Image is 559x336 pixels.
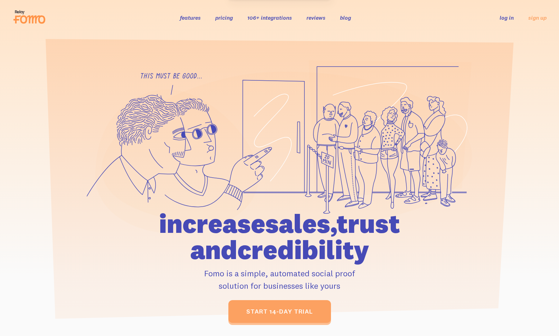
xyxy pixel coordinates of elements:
[247,14,292,21] a: 106+ integrations
[120,267,439,292] p: Fomo is a simple, automated social proof solution for businesses like yours
[228,300,331,323] a: start 14-day trial
[306,14,325,21] a: reviews
[215,14,233,21] a: pricing
[528,14,547,21] a: sign up
[120,210,439,263] h1: increase sales, trust and credibility
[180,14,201,21] a: features
[340,14,351,21] a: blog
[500,14,514,21] a: log in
